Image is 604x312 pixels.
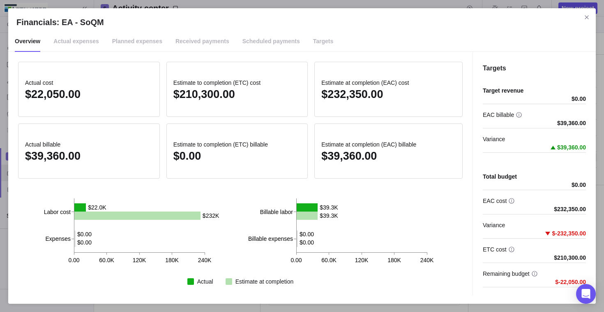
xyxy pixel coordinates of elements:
[581,12,592,23] span: Close
[321,140,456,149] span: Estimate at completion (EAC) billable
[77,239,92,246] text: $0.00
[165,257,179,263] text: 180K
[248,235,293,242] tspan: Billable expenses
[320,204,338,211] text: $39.3K
[16,16,588,28] h2: Financials: EA - SoQM
[576,284,596,304] div: Open Intercom Messenger
[483,245,507,254] span: ETC cost
[321,88,383,100] span: $232,350.00
[483,197,507,205] span: EAC cost
[203,212,219,219] text: $232K
[198,257,212,263] text: 240K
[572,95,586,103] span: $0.00
[88,204,106,211] text: $22.0K
[25,140,153,149] span: Actual billable
[557,143,586,151] span: $39,360.00
[260,209,293,215] tspan: Billable labor
[531,270,538,277] svg: info-description
[508,246,515,253] svg: info-description
[173,150,201,162] span: $0.00
[320,212,338,219] text: $39.3K
[420,257,434,263] text: 240K
[173,140,301,149] span: Estimate to completion (ETC) billable
[321,79,456,87] span: Estimate at completion (EAC) cost
[355,257,369,263] text: 120K
[25,79,153,87] span: Actual cost
[483,172,517,181] span: Total budget
[173,79,301,87] span: Estimate to completion (ETC) cost
[46,235,71,242] tspan: Expenses
[483,270,530,278] span: Remaining budget
[53,31,99,52] span: Actual expenses
[313,31,334,52] span: Targets
[483,111,514,119] span: EAC billable
[300,231,314,237] text: $0.00
[508,198,515,204] svg: info-description
[290,257,302,263] text: 0.00
[235,277,294,286] div: Estimate at completion
[572,181,586,189] span: $0.00
[557,119,586,127] span: $39,360.00
[25,88,81,100] span: $22,050.00
[483,86,523,95] span: Target revenue
[321,257,337,263] text: 60.0K
[321,150,377,162] span: $39,360.00
[44,209,71,215] tspan: Labor cost
[483,135,505,143] span: Variance
[8,8,596,304] div: Financials: EA - SoQM
[15,31,40,52] span: Overview
[554,205,586,213] span: $232,350.00
[112,31,162,52] span: Planned expenses
[99,257,114,263] text: 60.0K
[242,31,300,52] span: Scheduled payments
[387,257,401,263] text: 180K
[300,239,314,246] text: $0.00
[133,257,146,263] text: 120K
[552,229,586,237] span: $-232,350.00
[483,221,505,229] span: Variance
[175,31,229,52] span: Received payments
[25,150,81,162] span: $39,360.00
[173,88,235,100] span: $210,300.00
[197,277,213,286] div: Actual
[68,257,79,263] text: 0.00
[554,254,586,262] span: $210,300.00
[77,231,92,237] text: $0.00
[483,63,586,73] h4: Targets
[555,278,586,286] span: $-22,050.00
[516,112,522,118] svg: info-description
